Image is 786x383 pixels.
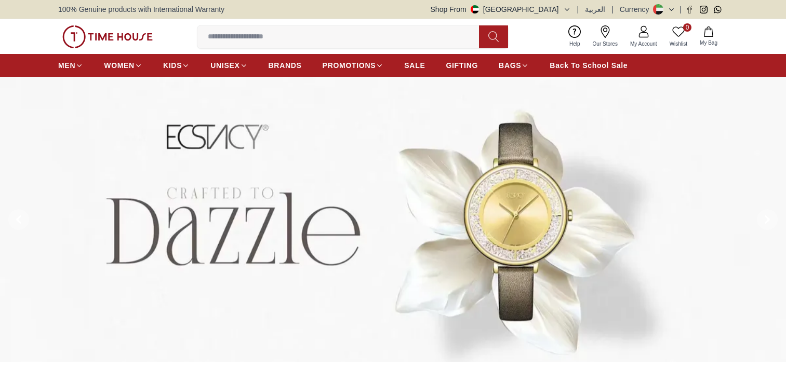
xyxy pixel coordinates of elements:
a: Help [563,23,587,50]
a: KIDS [163,56,190,75]
a: GIFTING [446,56,478,75]
span: | [577,4,579,15]
img: United Arab Emirates [471,5,479,13]
a: SALE [404,56,425,75]
span: | [680,4,682,15]
span: 100% Genuine products with International Warranty [58,4,224,15]
span: MEN [58,60,75,71]
span: UNISEX [210,60,239,71]
span: My Account [626,40,661,48]
div: Currency [620,4,654,15]
a: Our Stores [587,23,624,50]
a: BRANDS [269,56,302,75]
button: Shop From[GEOGRAPHIC_DATA] [431,4,571,15]
span: My Bag [696,39,722,47]
a: Back To School Sale [550,56,628,75]
span: BRANDS [269,60,302,71]
a: Facebook [686,6,694,13]
a: WOMEN [104,56,142,75]
span: GIFTING [446,60,478,71]
span: 0 [683,23,691,32]
a: BAGS [499,56,529,75]
a: Instagram [700,6,708,13]
span: Our Stores [589,40,622,48]
button: العربية [585,4,605,15]
span: KIDS [163,60,182,71]
a: Whatsapp [714,6,722,13]
button: My Bag [694,24,724,49]
a: MEN [58,56,83,75]
span: Help [565,40,584,48]
img: ... [62,25,153,48]
a: 0Wishlist [663,23,694,50]
a: UNISEX [210,56,247,75]
span: BAGS [499,60,521,71]
span: Wishlist [665,40,691,48]
span: WOMEN [104,60,135,71]
span: PROMOTIONS [323,60,376,71]
span: | [611,4,614,15]
a: PROMOTIONS [323,56,384,75]
span: Back To School Sale [550,60,628,71]
span: SALE [404,60,425,71]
